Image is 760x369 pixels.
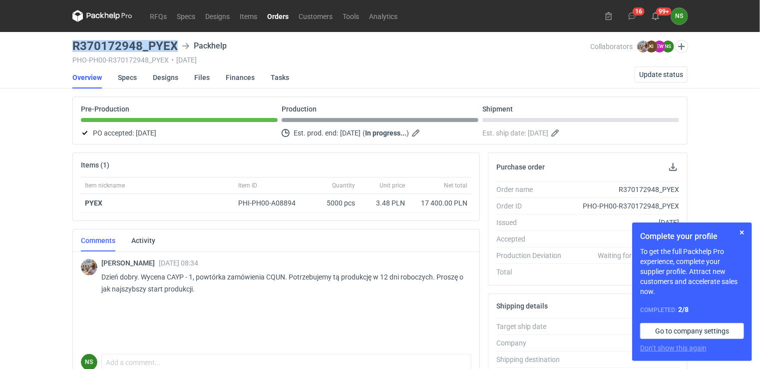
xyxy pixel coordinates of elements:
a: Designs [153,66,178,88]
strong: 2 / 8 [678,305,689,313]
div: Accepted [496,234,569,244]
div: PHI-PH00-A08894 [238,198,305,208]
span: Item nickname [85,181,125,189]
h3: R370172948_PYEX [72,40,178,52]
a: Orders [262,10,294,22]
figcaption: KI [646,40,658,52]
span: Collaborators [591,42,633,50]
button: Edit collaborators [675,40,688,53]
div: Total [496,267,569,277]
span: Item ID [238,181,257,189]
figcaption: EW [654,40,666,52]
a: Items [235,10,262,22]
a: Analytics [364,10,402,22]
div: PHO-PH00-R370172948_PYEX [DATE] [72,56,591,64]
button: Edit estimated production end date [411,127,423,139]
a: Tools [338,10,364,22]
div: [DATE] [569,217,679,227]
div: 5000 pcs [309,194,359,212]
h2: Items (1) [81,161,109,169]
em: ( [363,129,365,137]
p: Dzień dobry. Wycena CAYP - 1, powtórka zamówienia CQUN. Potrzebujemy tą produkcję w 12 dni robocz... [101,271,463,295]
em: ) [406,129,409,137]
div: PHO-PH00-R370172948_PYEX [569,201,679,211]
a: Specs [172,10,200,22]
button: Update status [635,66,688,82]
span: [DATE] [340,127,361,139]
strong: In progress... [365,129,406,137]
a: Activity [131,229,155,251]
div: Production Deviation [496,250,569,260]
div: Packhelp [569,338,679,348]
a: Customers [294,10,338,22]
a: Tasks [271,66,289,88]
span: • [171,56,174,64]
em: Waiting for confirmation... [598,250,679,260]
a: Overview [72,66,102,88]
span: [DATE] 08:34 [159,259,198,267]
p: Pre-Production [81,105,129,113]
div: Est. ship date: [482,127,679,139]
a: Designs [200,10,235,22]
span: Unit price [380,181,405,189]
a: Comments [81,229,115,251]
a: Files [194,66,210,88]
p: Shipment [482,105,513,113]
div: 3.48 PLN [363,198,405,208]
div: Issued [496,217,569,227]
a: Finances [226,66,255,88]
div: Order ID [496,201,569,211]
a: Specs [118,66,137,88]
div: Est. prod. end: [282,127,478,139]
div: 17 400.00 PLN [413,198,467,208]
h2: Shipping details [496,302,548,310]
figcaption: NS [662,40,674,52]
div: Completed: [640,304,744,315]
div: [DATE] [569,234,679,244]
a: RFQs [145,10,172,22]
button: NS [671,8,688,24]
div: Company [496,338,569,348]
div: Packhelp [182,40,227,52]
img: Michał Palasek [637,40,649,52]
button: 99+ [648,8,664,24]
button: Don’t show this again [640,343,707,353]
img: Michał Palasek [81,259,97,275]
button: Skip for now [736,226,748,238]
strong: PYEX [85,199,102,207]
div: PO accepted: [81,127,278,139]
p: Production [282,105,317,113]
button: Edit estimated shipping date [550,127,562,139]
a: Go to company settings [640,323,744,339]
div: Target ship date [496,321,569,331]
h1: Complete your profile [640,230,744,242]
button: Download PO [667,161,679,173]
div: Shipping destination [496,354,569,364]
div: Order name [496,184,569,194]
button: 16 [624,8,640,24]
span: Update status [639,71,683,78]
span: [DATE] [528,127,548,139]
div: Natalia Stępak [671,8,688,24]
span: Quantity [332,181,355,189]
span: [DATE] [136,127,156,139]
h2: Purchase order [496,163,545,171]
span: Net total [444,181,467,189]
div: R370172948_PYEX [569,184,679,194]
div: 17 400.00 PLN [569,267,679,277]
p: To get the full Packhelp Pro experience, complete your supplier profile. Attract new customers an... [640,246,744,296]
svg: Packhelp Pro [72,10,132,22]
span: [PERSON_NAME] [101,259,159,267]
